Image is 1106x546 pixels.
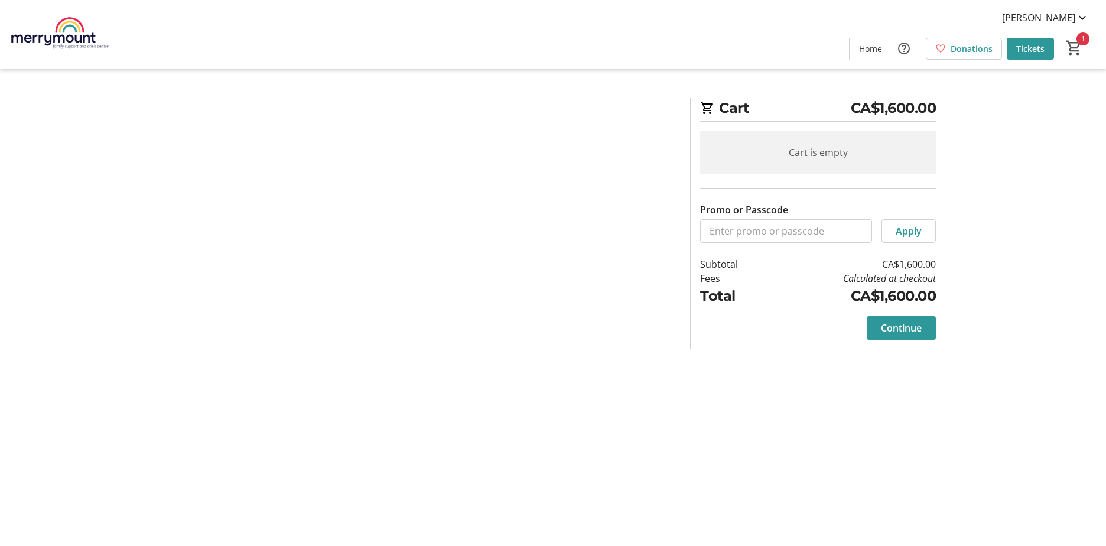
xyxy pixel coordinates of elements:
span: Donations [951,43,993,55]
span: Continue [881,321,922,335]
a: Tickets [1007,38,1054,60]
span: Home [859,43,882,55]
td: CA$1,600.00 [769,285,936,307]
a: Home [850,38,892,60]
label: Promo or Passcode [700,203,788,217]
h2: Cart [700,97,936,122]
td: Fees [700,271,769,285]
span: CA$1,600.00 [851,97,936,119]
span: Tickets [1016,43,1045,55]
button: [PERSON_NAME] [993,8,1099,27]
span: Apply [896,224,922,238]
td: Calculated at checkout [769,271,936,285]
span: [PERSON_NAME] [1002,11,1075,25]
button: Cart [1063,37,1085,58]
td: Subtotal [700,257,769,271]
input: Enter promo or passcode [700,219,872,243]
a: Donations [926,38,1002,60]
button: Continue [867,316,936,340]
td: CA$1,600.00 [769,257,936,271]
div: Cart is empty [700,131,936,174]
button: Help [892,37,916,60]
button: Apply [881,219,936,243]
img: Merrymount Family Support and Crisis Centre's Logo [7,5,112,64]
td: Total [700,285,769,307]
